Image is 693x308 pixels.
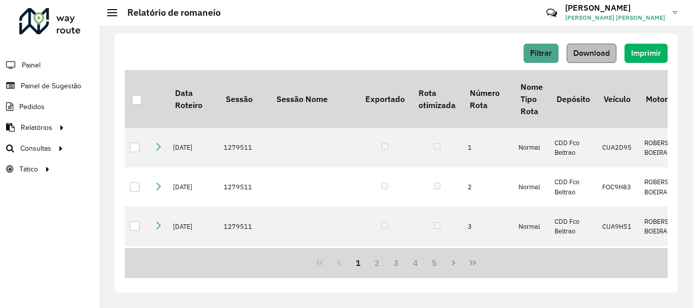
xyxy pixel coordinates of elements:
[513,128,549,167] td: Normal
[22,60,41,71] span: Painel
[549,70,597,128] th: Depósito
[117,7,221,18] h2: Relatório de romaneio
[463,253,482,272] button: Last Page
[387,253,406,272] button: 3
[524,44,559,63] button: Filtrar
[219,207,269,246] td: 1279511
[21,81,81,91] span: Painel de Sugestão
[513,70,549,128] th: Nome Tipo Rota
[425,253,444,272] button: 5
[541,2,563,24] a: Contato Rápido
[367,253,387,272] button: 2
[513,207,549,246] td: Normal
[20,143,51,154] span: Consultas
[597,246,639,295] td: RLJ6E67
[463,167,513,207] td: 2
[219,246,269,295] td: 1279511
[168,246,219,295] td: [DATE]
[565,3,665,13] h3: [PERSON_NAME]
[597,128,639,167] td: CUA2D95
[219,128,269,167] td: 1279511
[565,13,665,22] span: [PERSON_NAME] [PERSON_NAME]
[625,44,668,63] button: Imprimir
[168,70,219,128] th: Data Roteiro
[530,49,552,57] span: Filtrar
[573,49,610,57] span: Download
[567,44,616,63] button: Download
[463,70,513,128] th: Número Rota
[513,167,549,207] td: Normal
[168,207,219,246] td: [DATE]
[463,207,513,246] td: 3
[219,167,269,207] td: 1279511
[597,207,639,246] td: CUA9H51
[168,167,219,207] td: [DATE]
[406,253,425,272] button: 4
[597,167,639,207] td: FOC9H83
[444,253,463,272] button: Next Page
[549,167,597,207] td: CDD Fco Beltrao
[219,70,269,128] th: Sessão
[19,101,45,112] span: Pedidos
[269,70,358,128] th: Sessão Nome
[597,70,639,128] th: Veículo
[21,122,52,133] span: Relatórios
[349,253,368,272] button: 1
[549,207,597,246] td: CDD Fco Beltrao
[513,246,549,295] td: Normal
[358,70,411,128] th: Exportado
[411,70,462,128] th: Rota otimizada
[19,164,38,175] span: Tático
[549,128,597,167] td: CDD Fco Beltrao
[168,128,219,167] td: [DATE]
[549,246,597,295] td: CDD Fco Beltrao
[631,49,661,57] span: Imprimir
[463,128,513,167] td: 1
[463,246,513,295] td: 4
